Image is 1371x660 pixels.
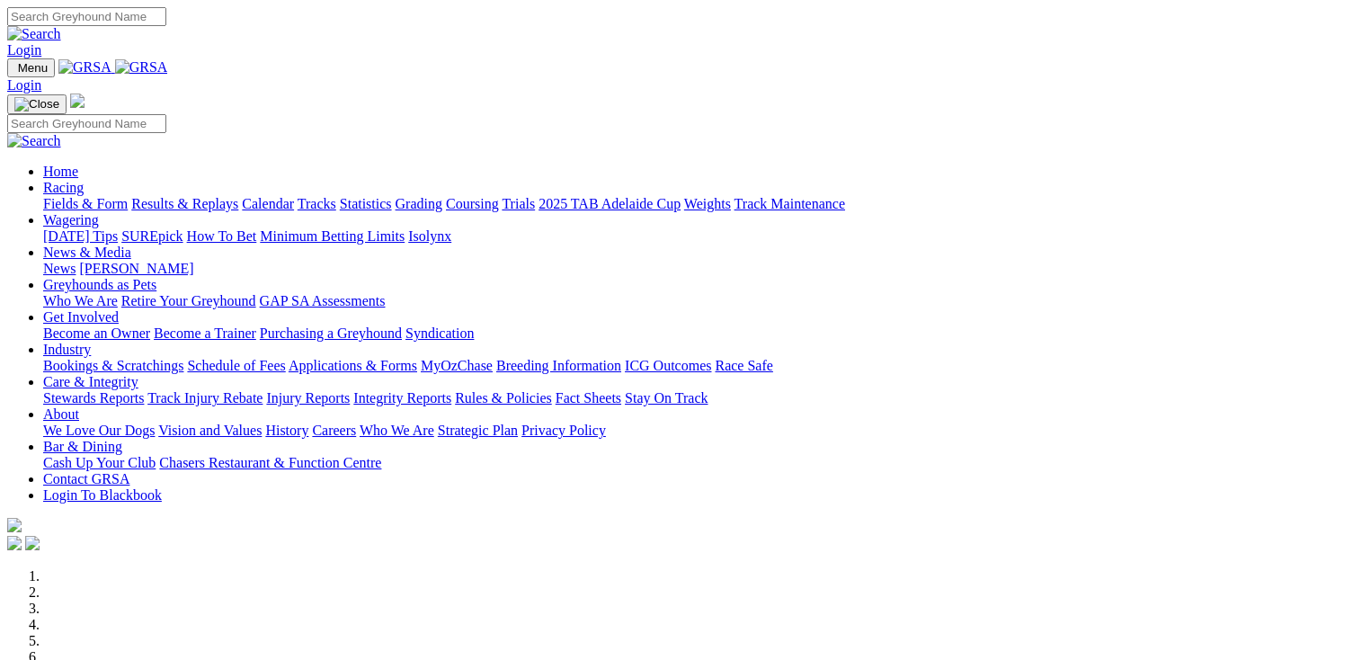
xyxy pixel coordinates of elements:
[43,196,128,211] a: Fields & Form
[7,7,166,26] input: Search
[455,390,552,406] a: Rules & Policies
[43,180,84,195] a: Racing
[43,358,1364,374] div: Industry
[260,293,386,308] a: GAP SA Assessments
[289,358,417,373] a: Applications & Forms
[187,358,285,373] a: Schedule of Fees
[715,358,772,373] a: Race Safe
[7,94,67,114] button: Toggle navigation
[43,228,1364,245] div: Wagering
[298,196,336,211] a: Tracks
[147,390,263,406] a: Track Injury Rebate
[43,261,1364,277] div: News & Media
[260,326,402,341] a: Purchasing a Greyhound
[556,390,621,406] a: Fact Sheets
[625,390,708,406] a: Stay On Track
[70,94,85,108] img: logo-grsa-white.png
[43,228,118,244] a: [DATE] Tips
[734,196,845,211] a: Track Maintenance
[121,293,256,308] a: Retire Your Greyhound
[43,455,1364,471] div: Bar & Dining
[43,358,183,373] a: Bookings & Scratchings
[312,423,356,438] a: Careers
[43,342,91,357] a: Industry
[7,133,61,149] img: Search
[158,423,262,438] a: Vision and Values
[521,423,606,438] a: Privacy Policy
[7,77,41,93] a: Login
[115,59,168,76] img: GRSA
[396,196,442,211] a: Grading
[360,423,434,438] a: Who We Are
[242,196,294,211] a: Calendar
[340,196,392,211] a: Statistics
[14,97,59,111] img: Close
[18,61,48,75] span: Menu
[265,423,308,438] a: History
[43,293,118,308] a: Who We Are
[43,390,144,406] a: Stewards Reports
[625,358,711,373] a: ICG Outcomes
[43,309,119,325] a: Get Involved
[43,471,129,486] a: Contact GRSA
[421,358,493,373] a: MyOzChase
[260,228,405,244] a: Minimum Betting Limits
[131,196,238,211] a: Results & Replays
[408,228,451,244] a: Isolynx
[7,26,61,42] img: Search
[154,326,256,341] a: Become a Trainer
[79,261,193,276] a: [PERSON_NAME]
[159,455,381,470] a: Chasers Restaurant & Function Centre
[43,261,76,276] a: News
[496,358,621,373] a: Breeding Information
[266,390,350,406] a: Injury Reports
[25,536,40,550] img: twitter.svg
[438,423,518,438] a: Strategic Plan
[43,245,131,260] a: News & Media
[7,518,22,532] img: logo-grsa-white.png
[43,423,155,438] a: We Love Our Dogs
[58,59,111,76] img: GRSA
[43,455,156,470] a: Cash Up Your Club
[43,487,162,503] a: Login To Blackbook
[43,326,150,341] a: Become an Owner
[7,42,41,58] a: Login
[43,423,1364,439] div: About
[7,536,22,550] img: facebook.svg
[121,228,183,244] a: SUREpick
[43,164,78,179] a: Home
[43,406,79,422] a: About
[7,114,166,133] input: Search
[539,196,681,211] a: 2025 TAB Adelaide Cup
[684,196,731,211] a: Weights
[43,439,122,454] a: Bar & Dining
[43,390,1364,406] div: Care & Integrity
[446,196,499,211] a: Coursing
[43,277,156,292] a: Greyhounds as Pets
[502,196,535,211] a: Trials
[187,228,257,244] a: How To Bet
[7,58,55,77] button: Toggle navigation
[43,293,1364,309] div: Greyhounds as Pets
[43,326,1364,342] div: Get Involved
[43,196,1364,212] div: Racing
[353,390,451,406] a: Integrity Reports
[43,212,99,227] a: Wagering
[43,374,138,389] a: Care & Integrity
[405,326,474,341] a: Syndication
